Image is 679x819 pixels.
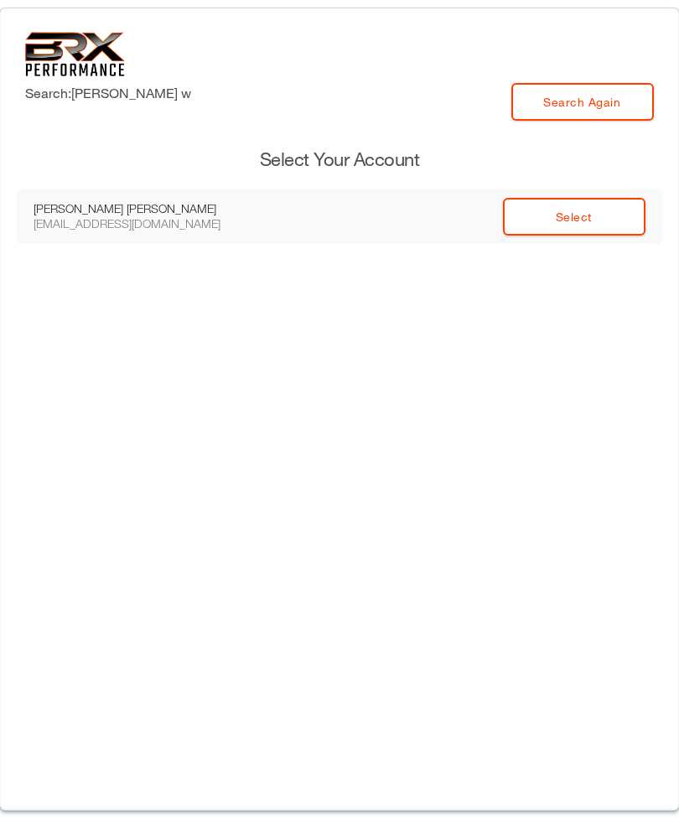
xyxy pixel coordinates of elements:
[511,83,654,121] a: Search Again
[34,216,260,231] div: [EMAIL_ADDRESS][DOMAIN_NAME]
[17,147,662,173] h3: Select Your Account
[25,32,125,76] img: 6f7da32581c89ca25d665dc3aae533e4f14fe3ef_original.svg
[25,83,191,103] label: Search: [PERSON_NAME] w
[34,201,260,216] div: [PERSON_NAME] [PERSON_NAME]
[503,198,645,236] a: Select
